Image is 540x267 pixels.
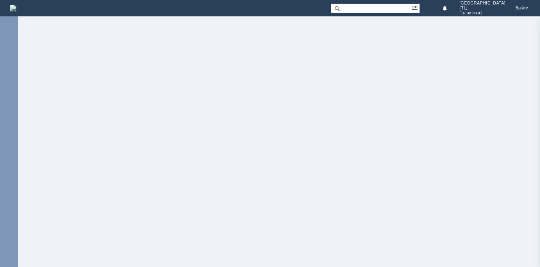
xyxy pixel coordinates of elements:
[10,5,16,11] img: logo
[459,6,506,11] span: (ТЦ
[10,5,16,11] a: Перейти на домашнюю страницу
[411,4,420,11] span: Расширенный поиск
[459,11,506,16] span: Галактика)
[459,1,506,6] span: [GEOGRAPHIC_DATA]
